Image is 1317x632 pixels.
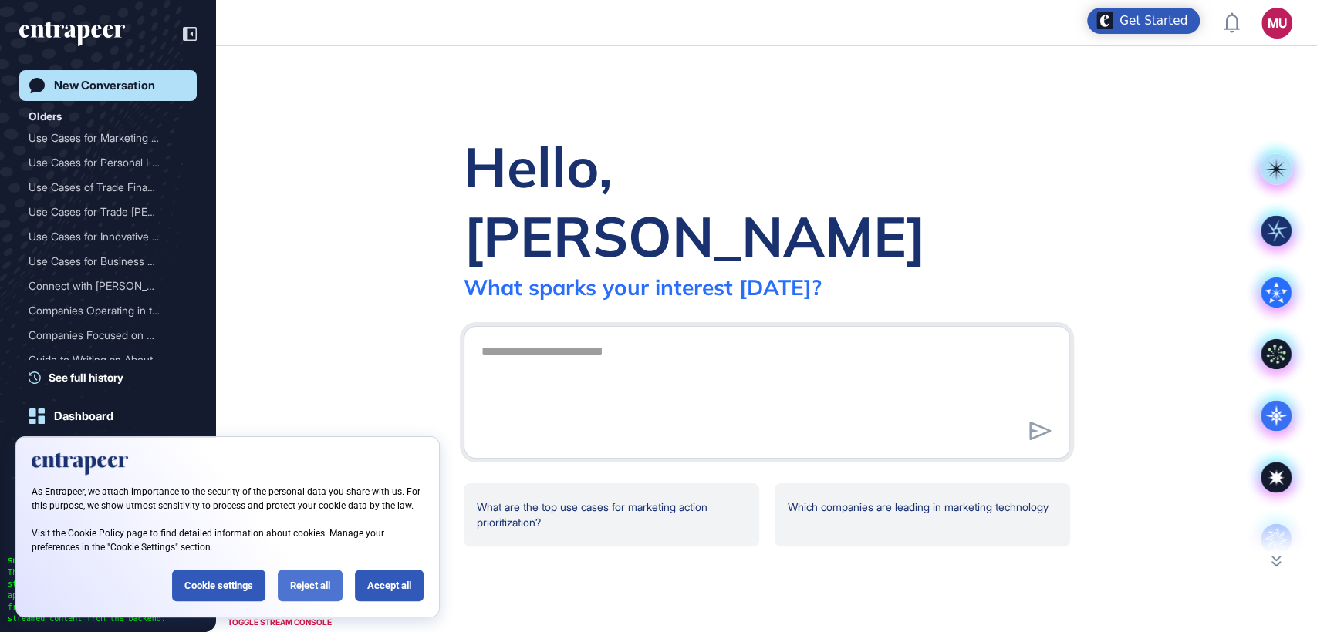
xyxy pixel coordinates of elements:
div: Get Started [1119,13,1187,29]
div: What are the top use cases for marketing action prioritization? [464,483,759,546]
div: Use Cases for Innovative ... [29,224,175,249]
div: Olders [29,107,62,126]
div: Dashboard [54,409,113,423]
div: entrapeer-logo [19,22,125,46]
div: Guide to Writing an About Page for Your Website [29,348,187,372]
a: New Conversation [19,70,197,101]
div: Connect with [PERSON_NAME] [29,274,175,298]
div: Use Cases for Business Lo... [29,249,175,274]
div: Companies Focused on Decarbonization Efforts [29,323,187,348]
div: Companies Operating in th... [29,298,175,323]
div: What sparks your interest [DATE]? [464,274,822,301]
img: launcher-image-alternative-text [1096,12,1113,29]
div: Use Cases for Innovative Payment Methods [29,224,187,249]
div: Open Get Started checklist [1087,8,1200,34]
div: Use Cases for Business Loan Products [29,249,187,274]
button: MU [1261,8,1292,39]
a: See full history [29,369,197,385]
div: New Conversation [54,79,155,92]
div: Use Cases for Trade Finance Products [29,200,187,224]
div: Use Cases for Marketing A... [29,126,175,150]
div: Guide to Writing an About... [29,348,175,372]
div: Companies Focused on Deca... [29,323,175,348]
div: Companies Operating in the High Precision Laser Industry [29,298,187,323]
div: Use Cases of Trade Finance Products [29,175,187,200]
div: Use Cases for Trade [PERSON_NAME]... [29,200,175,224]
div: Use Cases for Personal Lo... [29,150,175,175]
div: Which companies are leading in marketing technology [775,483,1070,546]
div: Use Cases of Trade Financ... [29,175,175,200]
span: See full history [49,369,123,385]
div: Use Cases for Personal Loans [29,150,187,175]
div: Use Cases for Marketing Action Prioritization [29,126,187,150]
div: TOGGLE STREAM CONSOLE [224,613,336,632]
a: Dashboard [19,401,197,432]
div: Connect with Nash [29,274,187,298]
div: Hello, [PERSON_NAME] [464,132,1070,271]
